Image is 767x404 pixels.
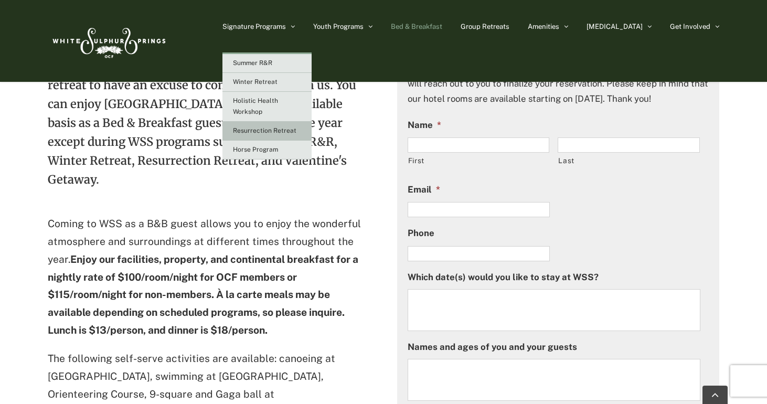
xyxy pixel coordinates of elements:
[408,153,550,168] label: First
[408,60,709,107] p: If you'd like to be a B&B guest, please complete the short form below. We will reach out to you t...
[461,23,509,30] span: Group Retreats
[528,23,559,30] span: Amenities
[233,78,278,86] span: Winter Retreat
[670,23,710,30] span: Get Involved
[558,153,700,168] label: Last
[48,253,358,336] strong: Enjoy our facilities, property, and continental breakfast for a nightly rate of $100/room/night f...
[222,73,312,92] a: Winter Retreat
[408,228,434,239] label: Phone
[408,120,441,131] label: Name
[233,146,278,153] span: Horse Program
[408,342,577,353] label: Names and ages of you and your guests
[233,97,278,115] span: Holistic Health Workshop
[48,16,168,66] img: White Sulphur Springs Logo
[391,23,442,30] span: Bed & Breakfast
[222,23,286,30] span: Signature Programs
[233,59,272,67] span: Summer R&R
[313,23,364,30] span: Youth Programs
[587,23,643,30] span: [MEDICAL_DATA]
[408,184,440,196] label: Email
[222,54,312,73] a: Summer R&R
[48,215,370,339] p: Coming to WSS as a B&B guest allows you to enjoy the wonderful atmosphere and surroundings at dif...
[222,92,312,122] a: Holistic Health Workshop
[408,272,599,283] label: Which date(s) would you like to stay at WSS?
[222,141,312,160] a: Horse Program
[48,19,370,205] p: [GEOGRAPHIC_DATA] is a home away from home for many. You don't have to wait until your next [DEMO...
[233,127,296,134] span: Resurrection Retreat
[222,122,312,141] a: Resurrection Retreat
